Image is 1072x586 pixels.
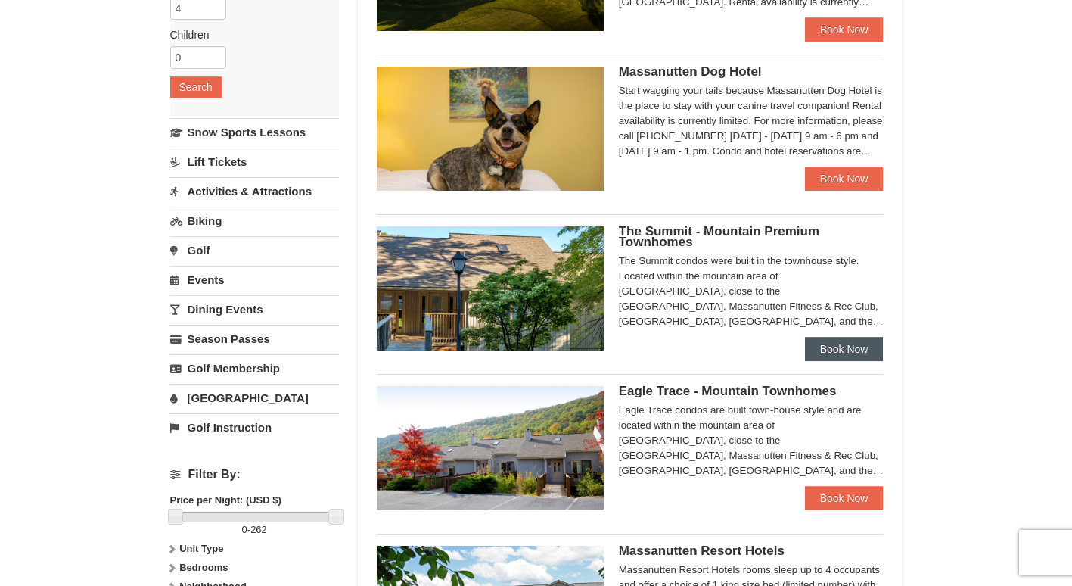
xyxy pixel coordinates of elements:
[170,384,339,412] a: [GEOGRAPHIC_DATA]
[242,524,247,535] span: 0
[377,386,604,510] img: 19218983-1-9b289e55.jpg
[170,266,339,294] a: Events
[805,17,884,42] a: Book Now
[805,337,884,361] a: Book Now
[170,413,339,441] a: Golf Instruction
[170,354,339,382] a: Golf Membership
[170,295,339,323] a: Dining Events
[619,544,785,558] span: Massanutten Resort Hotels
[805,486,884,510] a: Book Now
[170,207,339,235] a: Biking
[170,118,339,146] a: Snow Sports Lessons
[179,543,223,554] strong: Unit Type
[170,236,339,264] a: Golf
[377,67,604,191] img: 27428181-5-81c892a3.jpg
[619,64,762,79] span: Massanutten Dog Hotel
[170,325,339,353] a: Season Passes
[170,76,222,98] button: Search
[619,384,837,398] span: Eagle Trace - Mountain Townhomes
[619,83,884,159] div: Start wagging your tails because Massanutten Dog Hotel is the place to stay with your canine trav...
[377,226,604,351] img: 19219034-1-0eee7e00.jpg
[170,522,339,538] label: -
[170,494,281,506] strong: Price per Night: (USD $)
[250,524,267,535] span: 262
[805,167,884,191] a: Book Now
[619,254,884,329] div: The Summit condos were built in the townhouse style. Located within the mountain area of [GEOGRAP...
[170,177,339,205] a: Activities & Attractions
[619,224,819,249] span: The Summit - Mountain Premium Townhomes
[170,27,328,42] label: Children
[170,148,339,176] a: Lift Tickets
[170,468,339,482] h4: Filter By:
[179,562,228,573] strong: Bedrooms
[619,403,884,478] div: Eagle Trace condos are built town-house style and are located within the mountain area of [GEOGRA...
